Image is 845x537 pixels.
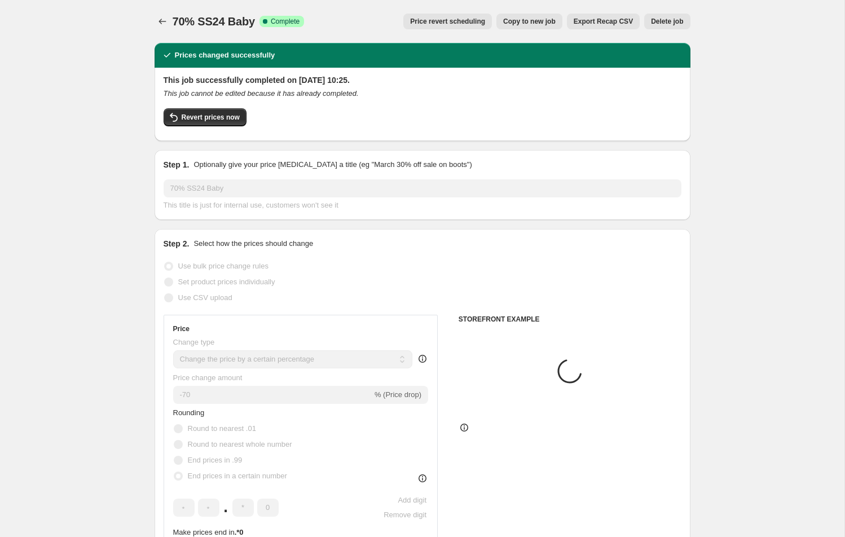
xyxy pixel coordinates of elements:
span: Complete [271,17,300,26]
span: Rounding [173,408,205,417]
span: Use bulk price change rules [178,262,269,270]
h6: STOREFRONT EXAMPLE [459,315,681,324]
h2: Step 2. [164,238,190,249]
input: -15 [173,386,372,404]
button: Copy to new job [496,14,562,29]
span: End prices in a certain number [188,472,287,480]
span: Copy to new job [503,17,556,26]
span: 70% SS24 Baby [173,15,255,28]
p: Select how the prices should change [193,238,313,249]
span: % (Price drop) [375,390,421,399]
input: ﹡ [198,499,219,517]
h3: Price [173,324,190,333]
i: This job cannot be edited because it has already completed. [164,89,359,98]
button: Price revert scheduling [403,14,492,29]
button: Revert prices now [164,108,247,126]
span: Set product prices individually [178,278,275,286]
input: 30% off holiday sale [164,179,681,197]
span: Revert prices now [182,113,240,122]
span: Delete job [651,17,683,26]
div: help [417,353,428,364]
button: Export Recap CSV [567,14,640,29]
span: . [223,499,229,517]
h2: Step 1. [164,159,190,170]
span: Change type [173,338,215,346]
input: ﹡ [232,499,254,517]
span: End prices in .99 [188,456,243,464]
span: Use CSV upload [178,293,232,302]
span: Price revert scheduling [410,17,485,26]
h2: This job successfully completed on [DATE] 10:25. [164,74,681,86]
input: ﹡ [173,499,195,517]
h2: Prices changed successfully [175,50,275,61]
input: ﹡ [257,499,279,517]
span: Make prices end in [173,528,244,536]
span: Price change amount [173,373,243,382]
span: Round to nearest .01 [188,424,256,433]
button: Price change jobs [155,14,170,29]
button: Delete job [644,14,690,29]
span: This title is just for internal use, customers won't see it [164,201,338,209]
span: Export Recap CSV [574,17,633,26]
span: Round to nearest whole number [188,440,292,448]
p: Optionally give your price [MEDICAL_DATA] a title (eg "March 30% off sale on boots") [193,159,472,170]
